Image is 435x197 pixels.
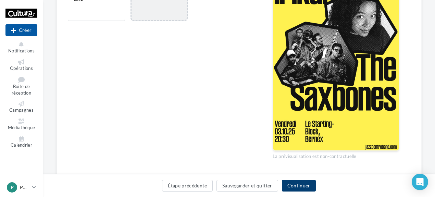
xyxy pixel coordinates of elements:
span: Boîte de réception [12,84,31,96]
button: Notifications [5,40,37,55]
button: Étape précédente [162,180,213,192]
a: P PUBLIER [5,181,37,194]
button: Sauvegarder et quitter [216,180,278,192]
div: La prévisualisation est non-contractuelle [273,151,399,160]
button: Créer [5,24,37,36]
a: Calendrier [5,135,37,149]
span: Médiathèque [8,125,35,130]
p: PUBLIER [20,184,29,191]
a: Boîte de réception [5,75,37,97]
a: Campagnes [5,100,37,114]
div: Open Intercom Messenger [412,174,428,190]
span: P [11,184,14,191]
a: Médiathèque [5,117,37,132]
span: Notifications [8,48,35,53]
span: Opérations [10,65,33,71]
button: Continuer [282,180,316,192]
span: Campagnes [9,108,34,113]
span: Calendrier [11,142,32,148]
div: Nouvelle campagne [5,24,37,36]
a: Opérations [5,58,37,73]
